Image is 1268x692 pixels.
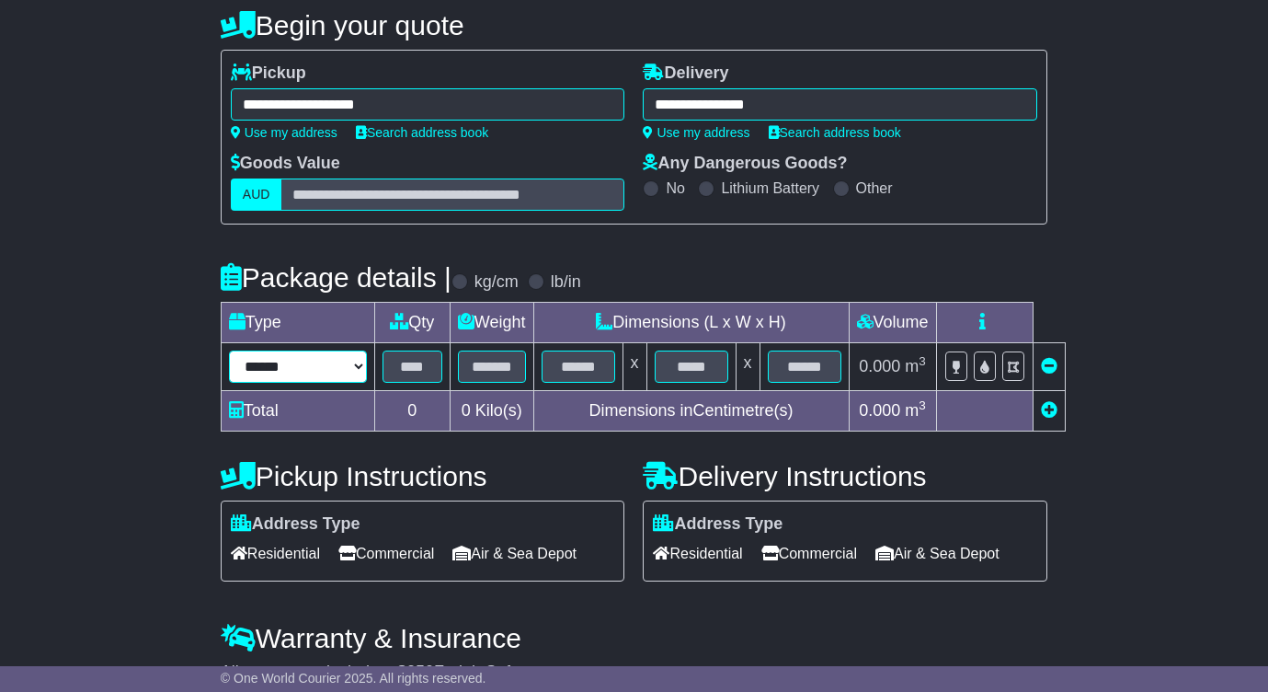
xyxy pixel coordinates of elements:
[221,663,1047,683] div: All our quotes include a $ FreightSafe warranty.
[406,663,434,681] span: 250
[1041,357,1057,375] a: Remove this item
[462,401,471,420] span: 0
[231,179,282,211] label: AUD
[761,539,857,568] span: Commercial
[643,63,728,84] label: Delivery
[374,303,450,343] td: Qty
[374,391,450,432] td: 0
[221,10,1047,40] h4: Begin your quote
[856,179,893,197] label: Other
[623,343,646,391] td: x
[736,343,760,391] td: x
[221,303,374,343] td: Type
[666,179,684,197] label: No
[1041,401,1057,420] a: Add new item
[231,125,337,140] a: Use my address
[231,539,320,568] span: Residential
[653,539,742,568] span: Residential
[875,539,1000,568] span: Air & Sea Depot
[905,401,926,420] span: m
[769,125,901,140] a: Search address book
[221,391,374,432] td: Total
[474,272,519,293] label: kg/cm
[450,391,533,432] td: Kilo(s)
[643,125,749,140] a: Use my address
[653,514,783,535] label: Address Type
[221,461,625,491] h4: Pickup Instructions
[452,539,577,568] span: Air & Sea Depot
[533,303,849,343] td: Dimensions (L x W x H)
[859,357,900,375] span: 0.000
[338,539,434,568] span: Commercial
[721,179,819,197] label: Lithium Battery
[919,354,926,368] sup: 3
[849,303,936,343] td: Volume
[356,125,488,140] a: Search address book
[231,154,340,174] label: Goods Value
[231,514,360,535] label: Address Type
[450,303,533,343] td: Weight
[919,398,926,412] sup: 3
[533,391,849,432] td: Dimensions in Centimetre(s)
[221,262,451,293] h4: Package details |
[643,461,1047,491] h4: Delivery Instructions
[221,623,1047,653] h4: Warranty & Insurance
[905,357,926,375] span: m
[221,671,486,686] span: © One World Courier 2025. All rights reserved.
[643,154,847,174] label: Any Dangerous Goods?
[551,272,581,293] label: lb/in
[859,401,900,420] span: 0.000
[231,63,306,84] label: Pickup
